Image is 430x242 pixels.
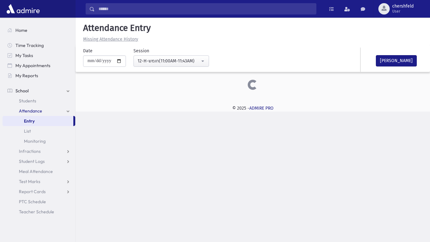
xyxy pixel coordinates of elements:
u: Missing Attendance History [83,37,138,42]
a: My Tasks [3,50,75,60]
span: Entry [24,118,35,124]
div: © 2025 - [86,105,420,112]
span: Report Cards [19,189,46,194]
span: My Tasks [15,53,33,58]
a: Infractions [3,146,75,156]
a: Missing Attendance History [81,37,138,42]
span: Attendance [19,108,42,114]
a: Report Cards [3,187,75,197]
span: School [15,88,29,94]
a: Attendance [3,106,75,116]
a: Students [3,96,75,106]
span: Student Logs [19,158,45,164]
a: My Reports [3,71,75,81]
a: School [3,86,75,96]
button: 12-H-חומש(11:00AM-11:43AM) [133,55,209,67]
span: Time Tracking [15,43,44,48]
span: Meal Attendance [19,169,53,174]
a: My Appointments [3,60,75,71]
a: Meal Attendance [3,166,75,176]
a: List [3,126,75,136]
span: PTC Schedule [19,199,46,205]
a: Home [3,25,75,35]
span: Home [15,27,27,33]
img: AdmirePro [5,3,41,15]
span: My Reports [15,73,38,78]
div: 12-H-חומש(11:00AM-11:43AM) [138,58,200,64]
a: Teacher Schedule [3,207,75,217]
span: chershfeld [392,4,414,9]
a: ADMIRE PRO [249,106,274,111]
label: Session [133,48,149,54]
h5: Attendance Entry [81,23,425,33]
a: Time Tracking [3,40,75,50]
a: Monitoring [3,136,75,146]
span: Teacher Schedule [19,209,54,215]
label: Date [83,48,93,54]
span: Infractions [19,148,41,154]
span: List [24,128,31,134]
a: Student Logs [3,156,75,166]
span: My Appointments [15,63,50,68]
span: Monitoring [24,138,46,144]
input: Search [95,3,316,14]
a: Entry [3,116,73,126]
span: Test Marks [19,179,40,184]
span: User [392,9,414,14]
span: Students [19,98,36,104]
a: Test Marks [3,176,75,187]
button: [PERSON_NAME] [376,55,417,66]
a: PTC Schedule [3,197,75,207]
